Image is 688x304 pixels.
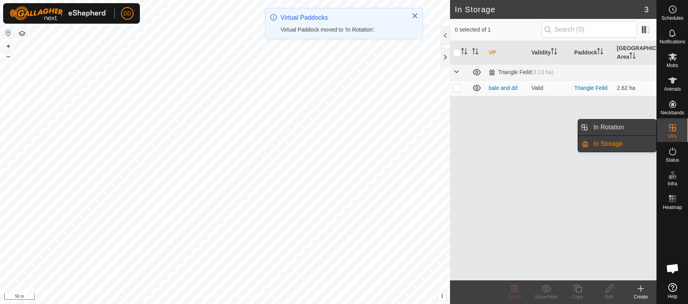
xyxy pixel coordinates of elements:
[528,80,571,96] td: Valid
[17,29,27,38] button: Map Layers
[663,205,682,210] span: Heatmap
[578,136,656,152] li: In Storage
[541,21,637,38] input: Search (S)
[455,5,644,14] h2: In Storage
[472,49,478,56] p-sorticon: Activate to sort
[194,294,223,301] a: Privacy Policy
[123,9,131,18] span: DD
[508,294,522,300] span: Delete
[489,85,517,91] a: bale and dd
[4,28,13,38] button: Reset Map
[667,63,678,68] span: Mobs
[589,136,656,152] a: In Storage
[593,123,624,132] span: In Rotation
[625,293,656,300] div: Create
[455,26,541,34] span: 0 selected of 1
[660,39,685,44] span: Notifications
[664,87,681,91] span: Animals
[409,10,420,21] button: Close
[4,41,13,51] button: +
[668,294,677,299] span: Help
[461,49,467,56] p-sorticon: Activate to sort
[489,69,553,76] div: Triangle Feild
[578,119,656,135] li: In Rotation
[614,80,656,96] td: 2.62 ha
[589,119,656,135] a: In Rotation
[233,294,256,301] a: Contact Us
[281,13,404,22] div: Virtual Paddocks
[562,293,593,300] div: Copy
[438,292,446,300] button: i
[629,54,636,60] p-sorticon: Activate to sort
[281,26,404,34] div: Virtual Paddock moved to 'In Rotation'.
[532,69,554,75] span: (3.13 ha)
[661,257,684,280] div: Open chat
[574,85,607,91] a: Triangle Feild
[530,293,562,300] div: Show/Hide
[551,49,557,56] p-sorticon: Activate to sort
[485,41,528,65] th: VP
[9,6,108,21] img: Gallagher Logo
[597,49,603,56] p-sorticon: Activate to sort
[668,181,677,186] span: Infra
[668,134,677,139] span: VPs
[666,158,679,162] span: Status
[4,52,13,61] button: –
[593,139,623,149] span: In Storage
[644,4,649,15] span: 3
[528,41,571,65] th: Validity
[441,293,443,299] span: i
[614,41,656,65] th: [GEOGRAPHIC_DATA] Area
[593,293,625,300] div: Edit
[571,41,614,65] th: Paddock
[660,110,684,115] span: Neckbands
[661,16,683,21] span: Schedules
[657,280,688,302] a: Help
